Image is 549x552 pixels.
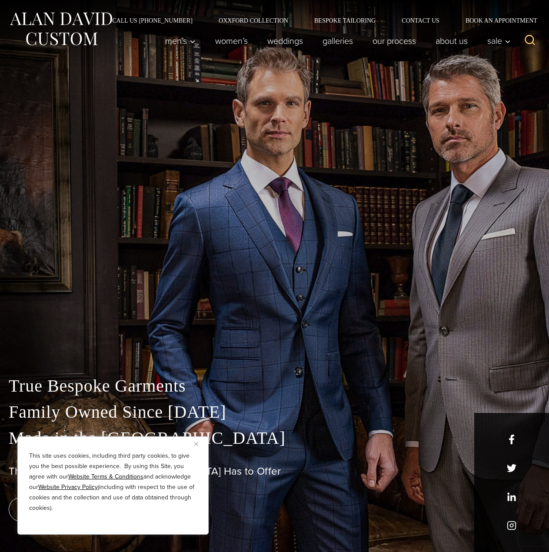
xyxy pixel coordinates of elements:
button: Close [194,439,205,449]
a: Website Terms & Conditions [68,472,143,481]
a: Galleries [313,32,363,50]
p: This site uses cookies, including third party cookies, to give you the best possible experience. ... [29,451,197,513]
a: Our Process [363,32,426,50]
nav: Secondary Navigation [99,17,540,23]
a: Call Us [PHONE_NUMBER] [99,17,206,23]
span: Men’s [165,37,196,45]
a: About Us [426,32,478,50]
nav: Primary Navigation [156,32,516,50]
a: Oxxford Collection [206,17,301,23]
a: Women’s [206,32,258,50]
span: Sale [487,37,511,45]
a: book an appointment [9,497,130,522]
a: Contact Us [389,17,453,23]
a: Bespoke Tailoring [301,17,389,23]
a: Website Privacy Policy [38,482,98,492]
a: Book an Appointment [453,17,540,23]
button: View Search Form [519,30,540,51]
p: True Bespoke Garments Family Owned Since [DATE] Made in the [GEOGRAPHIC_DATA] [9,373,540,451]
a: weddings [258,32,313,50]
img: Close [194,442,198,446]
img: Alan David Custom [9,10,113,48]
h1: The Best Custom Suits [GEOGRAPHIC_DATA] Has to Offer [9,465,540,478]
